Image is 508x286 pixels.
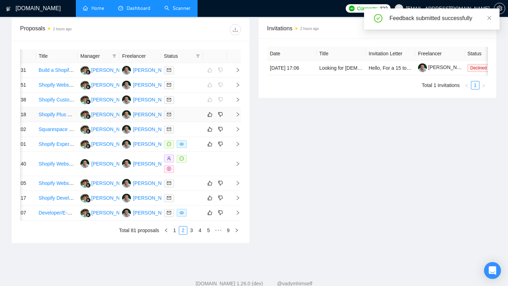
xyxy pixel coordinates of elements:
[230,210,240,215] span: right
[180,211,184,215] span: eye
[122,111,174,117] a: YK[PERSON_NAME]
[484,262,501,279] div: Open Intercom Messenger
[206,194,214,202] button: like
[218,195,223,201] span: dislike
[80,52,109,60] span: Manager
[122,141,174,147] a: YK[PERSON_NAME]
[167,98,171,102] span: mail
[230,27,241,32] span: download
[38,82,125,88] a: Shopify Website/Ecommerce developer
[20,24,131,35] div: Proposals
[389,14,491,23] div: Feedback submitted successfully
[230,181,240,186] span: right
[207,195,212,201] span: like
[38,210,213,216] a: Developer/E-Commerce System Integrator for Film Lab Website, inc Automation
[122,209,131,217] img: YK
[267,24,488,33] span: Invitations
[133,140,174,148] div: [PERSON_NAME]
[36,137,77,152] td: Shopify Expert That can help us with Shopify Base Currency Switch from AUD to USD
[216,179,225,187] button: dislike
[180,156,184,161] span: message
[36,206,77,220] td: Developer/E-Commerce System Integrator for Film Lab Website, inc Automation
[196,226,204,235] li: 4
[479,81,488,89] li: Next Page
[91,96,132,104] div: [PERSON_NAME]
[122,97,174,102] a: YK[PERSON_NAME]
[80,210,132,215] a: AM[PERSON_NAME]
[187,226,196,235] li: 3
[164,52,193,60] span: Status
[397,6,401,11] span: user
[127,5,150,11] span: Dashboard
[91,194,132,202] div: [PERSON_NAME]
[80,66,89,75] img: AM
[53,27,72,31] time: 2 hours ago
[133,209,174,217] div: [PERSON_NAME]
[167,181,171,185] span: mail
[267,61,316,75] td: [DATE] 17:06
[205,226,212,234] a: 5
[167,211,171,215] span: mail
[38,112,241,117] a: Shopify Plus Checkout Customization – Purchase Order Payment Option for B2B Customers
[471,81,479,89] a: 1
[196,54,200,58] span: filter
[122,194,131,203] img: YK
[235,228,239,232] span: right
[167,156,171,161] span: user-add
[119,226,159,235] li: Total 81 proposals
[91,160,132,168] div: [PERSON_NAME]
[36,63,77,78] td: Build a Shopify site for "wholesale to the public" retailer
[122,66,131,75] img: YK
[80,209,89,217] img: AM
[494,6,505,11] a: setting
[207,180,212,186] span: like
[80,95,89,104] img: AM
[206,110,214,119] button: like
[38,180,176,186] a: Shopify Website Development for Window Coverings Business
[80,67,132,73] a: AM[PERSON_NAME]
[80,140,89,149] img: AM
[167,196,171,200] span: mail
[494,6,505,11] span: setting
[122,161,174,166] a: YK[PERSON_NAME]
[122,110,131,119] img: YK
[91,111,132,118] div: [PERSON_NAME]
[230,24,241,35] button: download
[91,125,132,133] div: [PERSON_NAME]
[80,141,132,147] a: AM[PERSON_NAME]
[213,226,224,235] li: Next 5 Pages
[122,140,131,149] img: YK
[300,27,319,31] time: 2 hours ago
[170,226,179,235] li: 1
[36,152,77,176] td: Shopify Website Design for Medical Brand
[179,226,187,234] a: 2
[38,126,165,132] a: Squarespace to Shopify Migration and Subscription Setup
[36,78,77,93] td: Shopify Website/Ecommerce developer
[86,99,91,104] img: gigradar-bm.png
[91,81,132,89] div: [PERSON_NAME]
[218,112,223,117] span: dislike
[80,179,89,188] img: AM
[230,161,240,166] span: right
[207,112,212,117] span: like
[267,47,316,61] th: Date
[133,66,174,74] div: [PERSON_NAME]
[171,226,179,234] a: 1
[224,226,232,234] a: 9
[224,226,232,235] li: 9
[206,209,214,217] button: like
[80,111,132,117] a: AM[PERSON_NAME]
[36,93,77,107] td: Shopify Custom Developer Needed for New Website
[218,126,223,132] span: dislike
[319,65,481,71] a: Looking for [DEMOGRAPHIC_DATA] speaking friends-motivational videos
[162,226,170,235] li: Previous Page
[91,66,132,74] div: [PERSON_NAME]
[230,195,240,200] span: right
[167,112,171,117] span: mail
[36,176,77,191] td: Shopify Website Development for Window Coverings Business
[316,47,366,61] th: Title
[78,49,119,63] th: Manager
[216,194,225,202] button: dislike
[133,194,174,202] div: [PERSON_NAME]
[316,61,366,75] td: Looking for Azerbaijani speaking friends-motivational videos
